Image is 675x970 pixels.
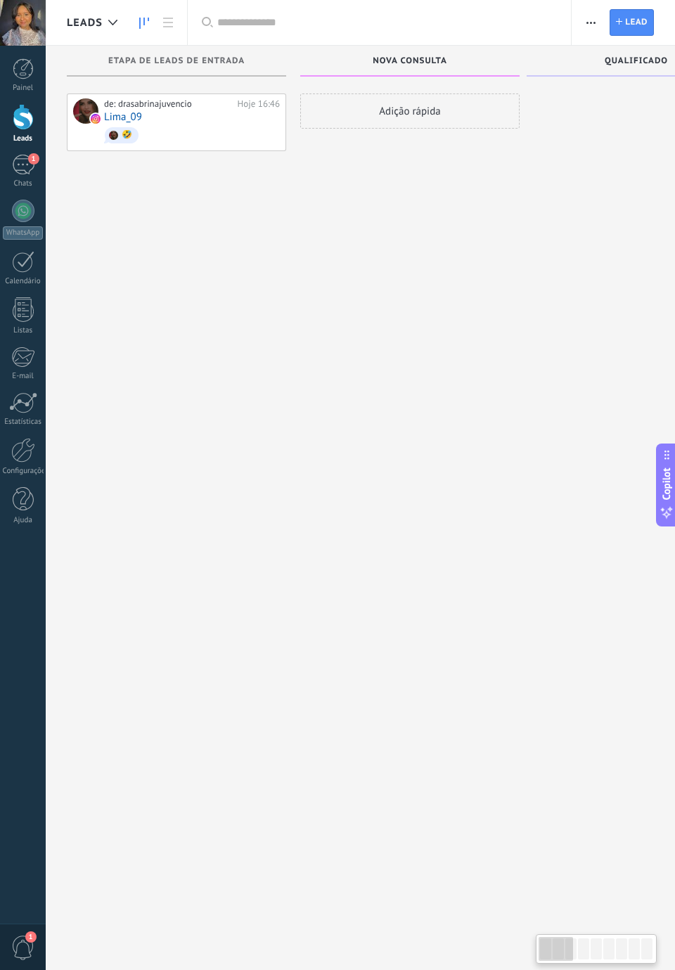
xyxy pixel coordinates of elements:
[238,98,280,110] div: Hoje 16:46
[660,468,674,500] span: Copilot
[104,98,233,110] div: de: drasabrinajuvencio
[91,114,101,124] img: instagram.svg
[625,10,648,35] span: Lead
[28,153,39,164] span: 1
[3,326,44,335] div: Listas
[3,134,44,143] div: Leads
[156,9,180,37] a: Lista
[3,179,44,188] div: Chats
[3,277,44,286] div: Calendário
[610,9,654,36] a: Lead
[373,56,447,66] span: Nova consulta
[3,84,44,93] div: Painel
[3,467,44,476] div: Configurações
[605,56,668,66] span: Qualificado
[122,130,132,140] div: 🤣
[300,93,520,129] div: Adição rápida
[74,56,279,68] div: Etapa de leads de entrada
[307,56,513,68] div: Nova consulta
[581,9,601,36] button: Mais
[67,16,103,30] span: Leads
[104,111,142,123] a: Lima_09
[3,516,44,525] div: Ajuda
[3,372,44,381] div: E-mail
[132,9,156,37] a: Leads
[108,56,245,66] span: Etapa de leads de entrada
[3,226,43,240] div: WhatsApp
[25,931,37,943] span: 1
[3,418,44,427] div: Estatísticas
[73,98,98,124] div: Lima_09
